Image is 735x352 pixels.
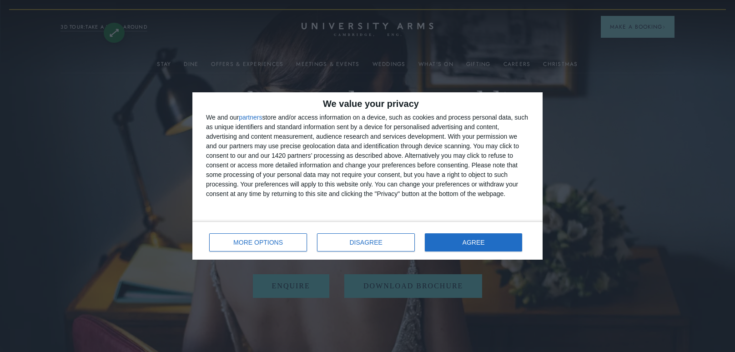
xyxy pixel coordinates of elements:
[206,99,529,108] h2: We value your privacy
[463,239,485,246] span: AGREE
[192,92,543,260] div: qc-cmp2-ui
[209,233,307,251] button: MORE OPTIONS
[233,239,283,246] span: MORE OPTIONS
[239,114,262,121] button: partners
[317,233,415,251] button: DISAGREE
[350,239,383,246] span: DISAGREE
[206,113,529,199] div: We and our store and/or access information on a device, such as cookies and process personal data...
[425,233,522,251] button: AGREE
